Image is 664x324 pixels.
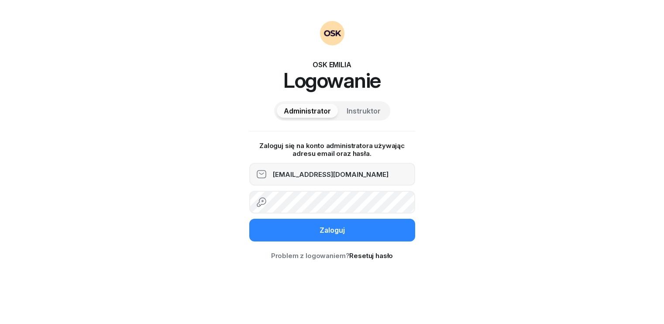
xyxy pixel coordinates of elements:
span: Instruktor [347,107,381,115]
div: Zaloguj [320,226,345,234]
p: Zaloguj się na konto administratora używając adresu email oraz hasła. [249,142,415,158]
button: Administrator [277,104,338,118]
div: Problem z logowaniem? [249,252,415,260]
button: Zaloguj [249,219,415,241]
span: Administrator [284,107,331,115]
input: Adres email [249,163,415,186]
div: OSK EMILIA [249,59,415,70]
img: OSKAdmin [320,21,344,45]
h1: Logowanie [249,70,415,91]
button: Instruktor [340,104,388,118]
a: Resetuj hasło [349,252,393,260]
